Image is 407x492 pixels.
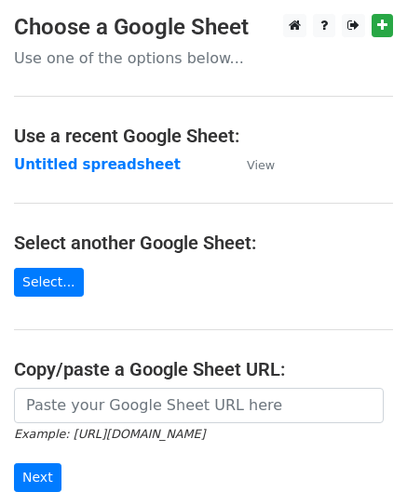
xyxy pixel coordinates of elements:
h4: Select another Google Sheet: [14,232,393,254]
a: Select... [14,268,84,297]
p: Use one of the options below... [14,48,393,68]
h3: Choose a Google Sheet [14,14,393,41]
small: Example: [URL][DOMAIN_NAME] [14,427,205,441]
h4: Copy/paste a Google Sheet URL: [14,358,393,380]
a: View [228,156,275,173]
input: Paste your Google Sheet URL here [14,388,384,423]
input: Next [14,463,61,492]
small: View [247,158,275,172]
h4: Use a recent Google Sheet: [14,125,393,147]
a: Untitled spreadsheet [14,156,181,173]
